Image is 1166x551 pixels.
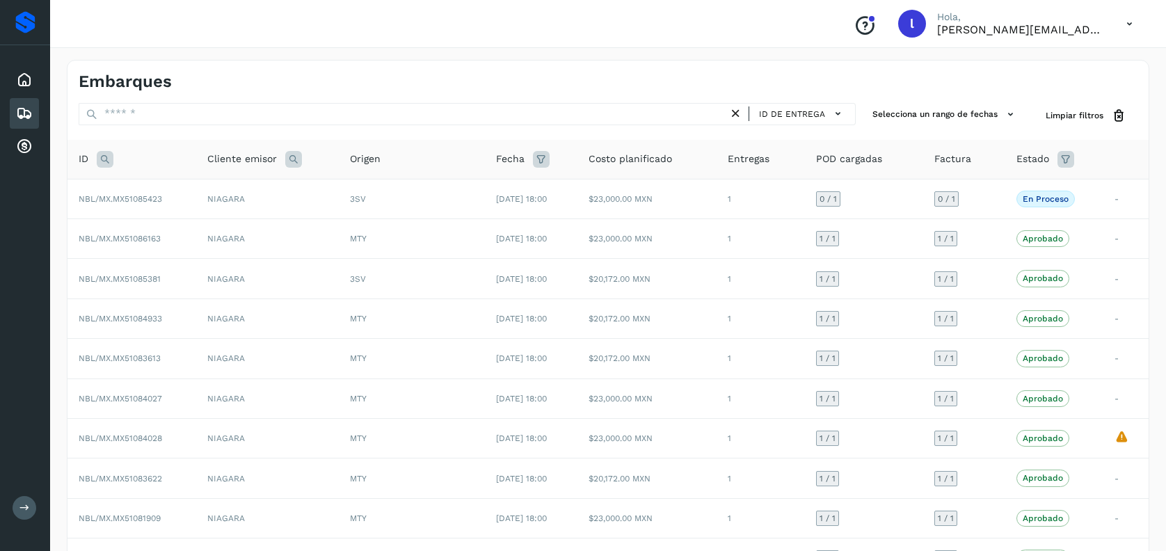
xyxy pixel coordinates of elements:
[10,65,39,95] div: Inicio
[1103,259,1149,298] td: -
[496,234,547,243] span: [DATE] 18:00
[938,394,954,403] span: 1 / 1
[207,152,277,166] span: Cliente emisor
[196,378,339,418] td: NIAGARA
[717,298,805,338] td: 1
[577,298,717,338] td: $20,172.00 MXN
[496,513,547,523] span: [DATE] 18:00
[496,353,547,363] span: [DATE] 18:00
[820,354,836,362] span: 1 / 1
[79,152,88,166] span: ID
[717,339,805,378] td: 1
[79,433,162,443] span: NBL/MX.MX51084028
[196,498,339,538] td: NIAGARA
[577,219,717,259] td: $23,000.00 MXN
[350,353,367,363] span: MTY
[350,314,367,324] span: MTY
[867,103,1023,126] button: Selecciona un rango de fechas
[1023,353,1063,363] p: Aprobado
[1023,194,1069,204] p: En proceso
[577,419,717,458] td: $23,000.00 MXN
[350,433,367,443] span: MTY
[350,194,366,204] span: 3SV
[1023,473,1063,483] p: Aprobado
[577,259,717,298] td: $20,172.00 MXN
[820,514,836,522] span: 1 / 1
[820,314,836,323] span: 1 / 1
[1103,378,1149,418] td: -
[79,72,172,92] h4: Embarques
[820,275,836,283] span: 1 / 1
[79,474,162,484] span: NBL/MX.MX51083622
[717,179,805,218] td: 1
[1023,394,1063,404] p: Aprobado
[816,152,882,166] span: POD cargadas
[196,298,339,338] td: NIAGARA
[79,194,162,204] span: NBL/MX.MX51085423
[717,259,805,298] td: 1
[496,274,547,284] span: [DATE] 18:00
[496,474,547,484] span: [DATE] 18:00
[1023,513,1063,523] p: Aprobado
[938,354,954,362] span: 1 / 1
[79,513,161,523] span: NBL/MX.MX51081909
[1103,179,1149,218] td: -
[79,314,162,324] span: NBL/MX.MX51084933
[1023,433,1063,443] p: Aprobado
[350,394,367,404] span: MTY
[196,219,339,259] td: NIAGARA
[820,195,837,203] span: 0 / 1
[496,394,547,404] span: [DATE] 18:00
[577,498,717,538] td: $23,000.00 MXN
[934,152,971,166] span: Factura
[728,152,769,166] span: Entregas
[79,394,162,404] span: NBL/MX.MX51084027
[1023,273,1063,283] p: Aprobado
[350,274,366,284] span: 3SV
[79,353,161,363] span: NBL/MX.MX51083613
[496,314,547,324] span: [DATE] 18:00
[1046,109,1103,122] span: Limpiar filtros
[196,419,339,458] td: NIAGARA
[938,474,954,483] span: 1 / 1
[1103,498,1149,538] td: -
[938,195,955,203] span: 0 / 1
[755,104,849,124] button: ID de entrega
[79,234,161,243] span: NBL/MX.MX51086163
[350,474,367,484] span: MTY
[937,23,1104,36] p: lorena.rojo@serviciosatc.com.mx
[717,219,805,259] td: 1
[577,339,717,378] td: $20,172.00 MXN
[79,274,161,284] span: NBL/MX.MX51085381
[938,234,954,243] span: 1 / 1
[196,179,339,218] td: NIAGARA
[938,434,954,442] span: 1 / 1
[1103,339,1149,378] td: -
[496,433,547,443] span: [DATE] 18:00
[820,394,836,403] span: 1 / 1
[1023,234,1063,243] p: Aprobado
[717,498,805,538] td: 1
[350,234,367,243] span: MTY
[1103,219,1149,259] td: -
[1035,103,1137,129] button: Limpiar filtros
[496,194,547,204] span: [DATE] 18:00
[10,131,39,162] div: Cuentas por cobrar
[717,378,805,418] td: 1
[577,458,717,498] td: $20,172.00 MXN
[938,275,954,283] span: 1 / 1
[717,419,805,458] td: 1
[1023,314,1063,324] p: Aprobado
[1016,152,1049,166] span: Estado
[350,152,381,166] span: Origen
[820,434,836,442] span: 1 / 1
[577,179,717,218] td: $23,000.00 MXN
[196,259,339,298] td: NIAGARA
[496,152,525,166] span: Fecha
[1103,458,1149,498] td: -
[717,458,805,498] td: 1
[1103,298,1149,338] td: -
[937,11,1104,23] p: Hola,
[938,314,954,323] span: 1 / 1
[196,458,339,498] td: NIAGARA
